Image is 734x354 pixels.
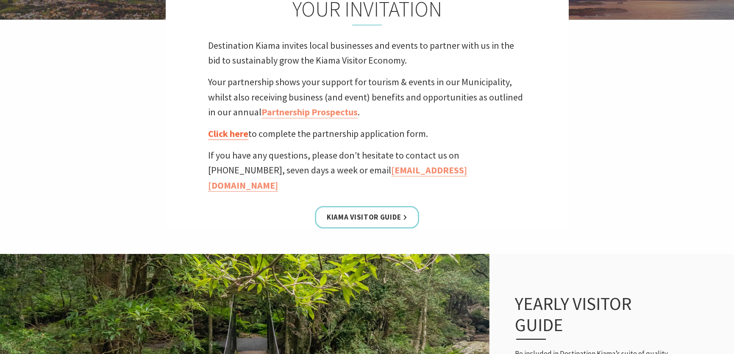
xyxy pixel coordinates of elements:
[208,126,526,141] p: to complete the partnership application form.
[515,293,683,340] h3: YEARLY VISITOR GUIDE
[208,148,526,193] p: If you have any questions, please don’t hesitate to contact us on [PHONE_NUMBER], seven days a we...
[208,75,526,120] p: Your partnership shows your support for tourism & events in our Municipality, whilst also receivi...
[208,128,248,140] a: Click here
[208,38,526,68] p: Destination Kiama invites local businesses and events to partner with us in the bid to sustainabl...
[261,106,358,118] a: Partnership Prospectus
[315,206,419,229] a: Kiama Visitor Guide
[208,164,467,191] a: [EMAIL_ADDRESS][DOMAIN_NAME]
